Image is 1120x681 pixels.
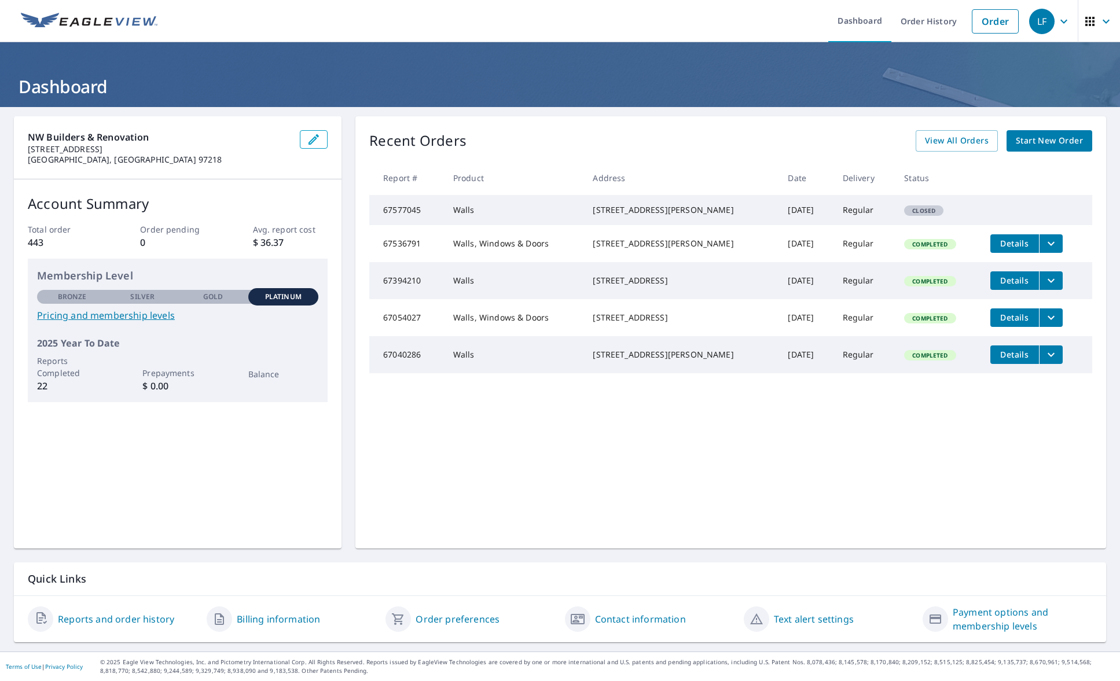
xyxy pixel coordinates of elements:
[253,223,328,235] p: Avg. report cost
[14,75,1106,98] h1: Dashboard
[895,161,981,195] th: Status
[953,605,1092,633] a: Payment options and membership levels
[833,336,895,373] td: Regular
[997,275,1032,286] span: Details
[100,658,1114,675] p: © 2025 Eagle View Technologies, Inc. and Pictometry International Corp. All Rights Reserved. Repo...
[779,262,833,299] td: [DATE]
[45,662,83,671] a: Privacy Policy
[997,349,1032,360] span: Details
[416,612,500,626] a: Order preferences
[833,195,895,225] td: Regular
[972,9,1019,34] a: Order
[905,314,954,322] span: Completed
[779,299,833,336] td: [DATE]
[925,134,989,148] span: View All Orders
[6,663,83,670] p: |
[774,612,854,626] a: Text alert settings
[905,351,954,359] span: Completed
[21,13,157,30] img: EV Logo
[253,235,328,249] p: $ 36.37
[130,292,155,302] p: Silver
[444,195,584,225] td: Walls
[369,299,444,336] td: 67054027
[1029,9,1055,34] div: LF
[37,336,318,350] p: 2025 Year To Date
[37,268,318,284] p: Membership Level
[6,662,42,671] a: Terms of Use
[1039,234,1063,253] button: filesDropdownBtn-67536791
[990,345,1039,364] button: detailsBtn-67040286
[997,238,1032,249] span: Details
[1039,271,1063,290] button: filesDropdownBtn-67394210
[369,161,444,195] th: Report #
[1039,345,1063,364] button: filesDropdownBtn-67040286
[37,355,108,379] p: Reports Completed
[28,235,103,249] p: 443
[28,130,291,144] p: NW Builders & Renovation
[593,238,769,249] div: [STREET_ADDRESS][PERSON_NAME]
[905,240,954,248] span: Completed
[28,154,291,165] p: [GEOGRAPHIC_DATA], [GEOGRAPHIC_DATA] 97218
[37,308,318,322] a: Pricing and membership levels
[833,161,895,195] th: Delivery
[595,612,686,626] a: Contact information
[28,144,291,154] p: [STREET_ADDRESS]
[1039,308,1063,327] button: filesDropdownBtn-67054027
[369,336,444,373] td: 67040286
[237,612,320,626] a: Billing information
[28,193,328,214] p: Account Summary
[833,299,895,336] td: Regular
[369,262,444,299] td: 67394210
[916,130,998,152] a: View All Orders
[990,308,1039,327] button: detailsBtn-67054027
[248,368,319,380] p: Balance
[444,225,584,262] td: Walls, Windows & Doors
[444,299,584,336] td: Walls, Windows & Doors
[1016,134,1083,148] span: Start New Order
[779,161,833,195] th: Date
[140,223,215,235] p: Order pending
[593,312,769,323] div: [STREET_ADDRESS]
[905,207,942,215] span: Closed
[905,277,954,285] span: Completed
[265,292,302,302] p: Platinum
[58,612,174,626] a: Reports and order history
[444,262,584,299] td: Walls
[593,204,769,216] div: [STREET_ADDRESS][PERSON_NAME]
[779,336,833,373] td: [DATE]
[140,235,215,249] p: 0
[369,130,467,152] p: Recent Orders
[833,225,895,262] td: Regular
[142,367,213,379] p: Prepayments
[990,234,1039,253] button: detailsBtn-67536791
[990,271,1039,290] button: detailsBtn-67394210
[28,572,1092,586] p: Quick Links
[28,223,103,235] p: Total order
[593,349,769,360] div: [STREET_ADDRESS][PERSON_NAME]
[779,225,833,262] td: [DATE]
[58,292,87,302] p: Bronze
[997,312,1032,323] span: Details
[444,336,584,373] td: Walls
[833,262,895,299] td: Regular
[593,275,769,286] div: [STREET_ADDRESS]
[1007,130,1092,152] a: Start New Order
[203,292,223,302] p: Gold
[779,195,833,225] td: [DATE]
[37,379,108,393] p: 22
[369,225,444,262] td: 67536791
[142,379,213,393] p: $ 0.00
[369,195,444,225] td: 67577045
[583,161,779,195] th: Address
[444,161,584,195] th: Product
